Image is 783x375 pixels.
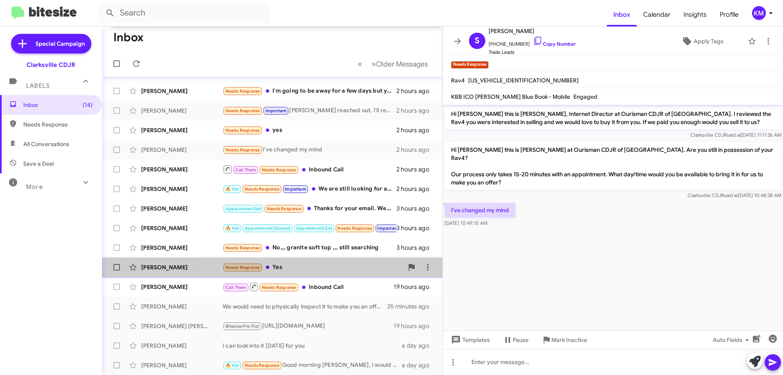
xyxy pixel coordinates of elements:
[337,226,372,231] span: Needs Response
[367,55,433,72] button: Next
[35,40,85,48] span: Special Campaign
[235,167,257,173] span: Call Them
[223,342,402,350] div: I can look into it [DATE] for you
[11,34,91,53] a: Special Campaign
[226,89,260,94] span: Needs Response
[141,126,223,134] div: [PERSON_NAME]
[690,132,781,138] span: Clarksville CDJR [DATE] 11:11:36 AM
[223,164,396,175] div: Inbound Call
[265,108,287,113] span: Important
[607,3,637,27] a: Inbox
[353,55,367,72] button: Previous
[489,48,576,56] span: Trade Leads
[489,26,576,36] span: [PERSON_NAME]
[445,107,781,129] p: Hi [PERSON_NAME] this is [PERSON_NAME], Internet Director at Ourisman CDJR of [GEOGRAPHIC_DATA]. ...
[267,206,301,211] span: Needs Response
[451,93,570,100] span: KBB ICO [PERSON_NAME] Blue Book - Mobile
[226,147,260,153] span: Needs Response
[445,203,515,217] p: I've changed my mind
[496,333,535,347] button: Pause
[226,363,239,368] span: 🔥 Hot
[245,226,291,231] span: Appointment Showed
[23,160,54,168] span: Save a Deal
[141,263,223,271] div: [PERSON_NAME]
[394,283,436,291] div: 19 hours ago
[223,204,396,213] div: Thanks for your email. We have a 2016 Suburban kept in a garage with only 50K miles in perfect sh...
[745,6,774,20] button: KM
[535,333,594,347] button: Mark Inactive
[141,322,223,330] div: [PERSON_NAME] [PERSON_NAME]
[223,282,394,292] div: Inbound Call
[396,87,436,95] div: 2 hours ago
[27,61,75,69] div: Clarksville CDJR
[396,224,436,232] div: 3 hours ago
[394,322,436,330] div: 19 hours ago
[694,34,723,49] span: Apply Tags
[637,3,677,27] a: Calendar
[141,87,223,95] div: [PERSON_NAME]
[451,77,465,84] span: Rav4
[223,145,396,155] div: I've changed my mind
[262,285,296,290] span: Needs Response
[223,243,396,253] div: No,,, granite soft top ,,, still searching
[724,192,738,198] span: said at
[226,206,261,211] span: Appointment Set
[468,77,579,84] span: [US_VEHICLE_IDENTIFICATION_NUMBER]
[660,34,744,49] button: Apply Tags
[402,361,436,369] div: a day ago
[23,140,69,148] span: All Conversations
[752,6,766,20] div: KM
[245,186,279,192] span: Needs Response
[296,226,332,231] span: Appointment Set
[445,220,487,226] span: [DATE] 10:49:15 AM
[223,184,396,194] div: We are still looking for a car. If you have any good option, please let me know. I'll check your ...
[141,302,223,311] div: [PERSON_NAME]
[23,120,93,129] span: Needs Response
[396,204,436,213] div: 3 hours ago
[141,342,223,350] div: [PERSON_NAME]
[223,224,396,233] div: I'm sorry, my dear. I don't want anything Electric. I'm just looking for a year between 19 and 22...
[713,3,745,27] a: Profile
[358,59,362,69] span: «
[141,185,223,193] div: [PERSON_NAME]
[226,265,260,270] span: Needs Response
[141,224,223,232] div: [PERSON_NAME]
[727,132,741,138] span: said at
[551,333,587,347] span: Mark Inactive
[677,3,713,27] a: Insights
[23,101,93,109] span: Inbox
[223,302,387,311] div: We would need to physically inspect it to make you an offer. Our process only takes fifteen minut...
[449,333,490,347] span: Templates
[226,226,239,231] span: 🔥 Hot
[445,142,781,190] p: Hi [PERSON_NAME] this is [PERSON_NAME] at Ourisman CDJR of [GEOGRAPHIC_DATA]. Are you still in po...
[82,101,93,109] span: (14)
[396,244,436,252] div: 3 hours ago
[26,183,43,191] span: More
[99,3,270,23] input: Search
[402,342,436,350] div: a day ago
[372,59,376,69] span: »
[226,108,260,113] span: Needs Response
[223,126,396,135] div: yes
[223,106,396,115] div: [PERSON_NAME] reached out, I'll respond to her now
[688,192,781,198] span: Clarksville CDJR [DATE] 10:48:38 AM
[141,107,223,115] div: [PERSON_NAME]
[223,263,403,272] div: Yes
[713,333,752,347] span: Auto Fields
[377,226,398,231] span: Important
[533,41,576,47] a: Copy Number
[396,107,436,115] div: 2 hours ago
[396,165,436,173] div: 2 hours ago
[223,87,396,96] div: I'm going to be away for a few days but you can contact my dad with any updates I think he spoke ...
[451,61,489,69] small: Needs Response
[443,333,496,347] button: Templates
[226,128,260,133] span: Needs Response
[141,204,223,213] div: [PERSON_NAME]
[376,60,428,69] span: Older Messages
[141,244,223,252] div: [PERSON_NAME]
[262,167,296,173] span: Needs Response
[489,36,576,48] span: [PHONE_NUMBER]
